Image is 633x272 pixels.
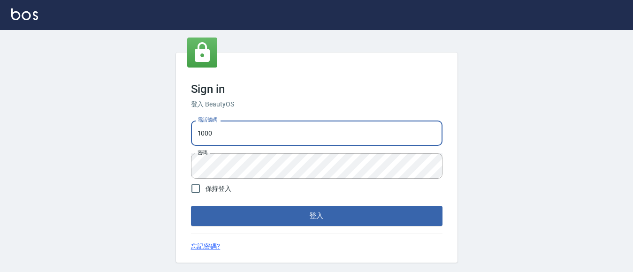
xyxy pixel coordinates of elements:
[191,83,442,96] h3: Sign in
[11,8,38,20] img: Logo
[191,99,442,109] h6: 登入 BeautyOS
[191,206,442,226] button: 登入
[206,184,232,194] span: 保持登入
[198,149,207,156] label: 密碼
[198,116,217,123] label: 電話號碼
[191,242,221,251] a: 忘記密碼?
